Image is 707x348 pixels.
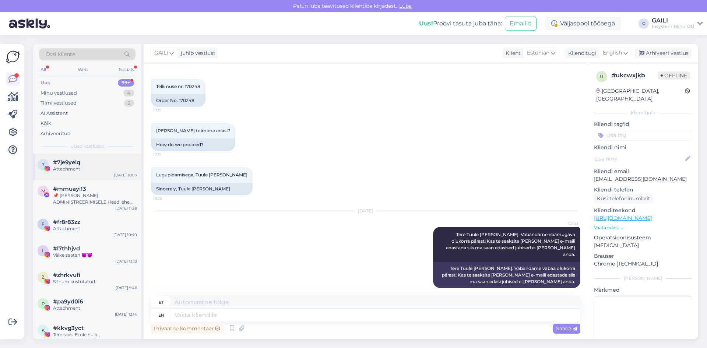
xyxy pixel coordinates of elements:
p: Kliendi telefon [594,186,692,194]
div: 99+ [118,79,134,87]
div: Tiimi vestlused [41,99,77,107]
p: Klienditeekond [594,207,692,214]
div: Klient [503,49,521,57]
div: AI Assistent [41,110,68,117]
div: G [639,18,649,29]
p: [EMAIL_ADDRESS][DOMAIN_NAME] [594,175,692,183]
span: Tellimuse nr. 170248 [156,84,200,89]
div: Väljaspool tööaega [545,17,621,30]
input: Lisa nimi [594,155,684,163]
span: #mmuayi13 [53,186,86,192]
div: [GEOGRAPHIC_DATA], [GEOGRAPHIC_DATA] [596,87,685,103]
div: Attachment [53,166,137,172]
div: How do we proceed? [151,138,235,151]
div: Küsi telefoninumbrit [594,194,653,204]
div: Kõik [41,120,51,127]
p: Märkmed [594,286,692,294]
div: 📌 [PERSON_NAME] ADMINISTREERIMISELE Head lehe administraatorid Regulaarse ülevaatuse ja hindamise... [53,192,137,205]
span: #l7thhjvd [53,245,80,252]
div: Arhiveeritud [41,130,71,137]
div: [DATE] 18:03 [114,172,137,178]
span: #fr8r83zz [53,219,80,225]
b: Uus! [419,20,433,27]
span: 19:20 [153,196,181,201]
div: [PERSON_NAME] [594,275,692,282]
span: l [42,248,45,253]
div: Arhiveeri vestlus [635,48,692,58]
span: 9:05 [551,288,578,294]
div: Insystem Baltic OÜ [652,24,694,29]
p: Kliendi tag'id [594,120,692,128]
img: Askly Logo [6,50,20,64]
span: Tere Tuule [PERSON_NAME]. Vabandame ebamugava olukorra pärast! Kas te saaksite [PERSON_NAME] e-ma... [446,232,576,257]
span: Luba [397,3,414,9]
span: 19:19 [153,151,181,157]
div: Proovi tasuta juba täna: [419,19,502,28]
span: u [600,74,604,79]
div: Uus [41,79,50,87]
div: Väike saatan 😈😈 [53,252,137,259]
div: juhib vestlust [178,49,215,57]
span: p [42,301,45,306]
span: m [41,188,45,194]
div: [DATE] 13:13 [115,259,137,264]
div: Attachment [53,225,137,232]
p: Operatsioonisüsteem [594,234,692,242]
div: Web [76,65,89,74]
div: Sõnum kustutatud [53,278,137,285]
span: 7 [42,162,45,167]
p: Kliendi nimi [594,144,692,151]
div: Privaatne kommentaar [151,324,223,334]
span: GAILI [551,221,578,226]
span: #kkvg3yct [53,325,84,331]
span: k [42,327,45,333]
input: Lisa tag [594,130,692,141]
div: en [158,309,164,321]
div: Sincerely, Tuule [PERSON_NAME] [151,183,253,195]
div: Klienditugi [565,49,597,57]
span: #pa9yd0i6 [53,298,83,305]
div: [DATE] [151,208,580,214]
div: 2 [124,99,134,107]
span: #zhrkvufi [53,272,80,278]
span: Otsi kliente [46,50,75,58]
div: [DATE] 12:14 [115,312,137,317]
div: Order No. 170248 [151,94,205,107]
span: #7je9yelq [53,159,80,166]
span: Uued vestlused [70,143,105,150]
div: Attachment [53,305,137,312]
span: Estonian [527,49,549,57]
span: Saada [556,325,577,332]
div: All [39,65,48,74]
p: Kliendi email [594,168,692,175]
div: [DATE] 9:46 [116,285,137,291]
p: Chrome [TECHNICAL_ID] [594,260,692,268]
span: GAILI [154,49,168,57]
div: Tere taas! Ei ole hullu, [GEOGRAPHIC_DATA]. Teil on suur valik erinevat [PERSON_NAME], nimetan kõ... [53,331,137,345]
div: [DATE] 10:40 [113,232,137,238]
button: Emailid [505,17,537,31]
a: GAILIInsystem Baltic OÜ [652,18,703,29]
p: Brauser [594,252,692,260]
div: Kliendi info [594,109,692,116]
div: Minu vestlused [41,89,77,97]
p: Vaata edasi ... [594,224,692,231]
div: Tere Tuule [PERSON_NAME]. Vabandame vabaa olukorra pärast! Kas te saaksite [PERSON_NAME] e-maili ... [433,262,580,288]
span: [PERSON_NAME] toimime edasi? [156,128,230,133]
div: # ukcwxjkb [612,71,658,80]
span: Offline [658,71,690,80]
div: et [159,296,163,309]
div: GAILI [652,18,694,24]
span: 19:19 [153,107,181,113]
span: English [603,49,622,57]
span: f [42,221,45,227]
div: 4 [123,89,134,97]
div: Socials [117,65,136,74]
p: [MEDICAL_DATA] [594,242,692,249]
span: Lugupidamisega, Tuule [PERSON_NAME] [156,172,247,177]
a: [URL][DOMAIN_NAME] [594,215,652,221]
span: z [42,274,45,280]
div: [DATE] 11:38 [115,205,137,211]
